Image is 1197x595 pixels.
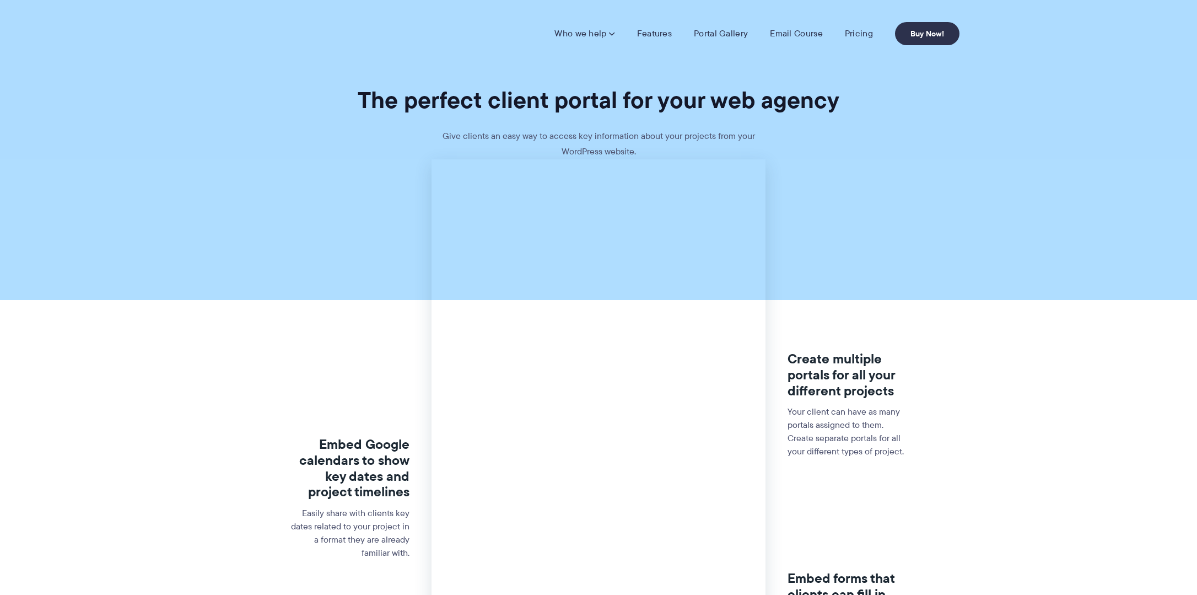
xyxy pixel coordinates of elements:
p: Give clients an easy way to access key information about your projects from your WordPress website. [433,128,764,159]
h3: Embed Google calendars to show key dates and project timelines [289,437,410,500]
a: Pricing [845,28,873,39]
p: Your client can have as many portals assigned to them. Create separate portals for all your diffe... [788,405,908,458]
h3: Create multiple portals for all your different projects [788,351,908,399]
a: Email Course [770,28,823,39]
a: Who we help [554,28,614,39]
a: Buy Now! [895,22,959,45]
p: Easily share with clients key dates related to your project in a format they are already familiar... [289,507,410,560]
a: Portal Gallery [694,28,748,39]
a: Features [637,28,672,39]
